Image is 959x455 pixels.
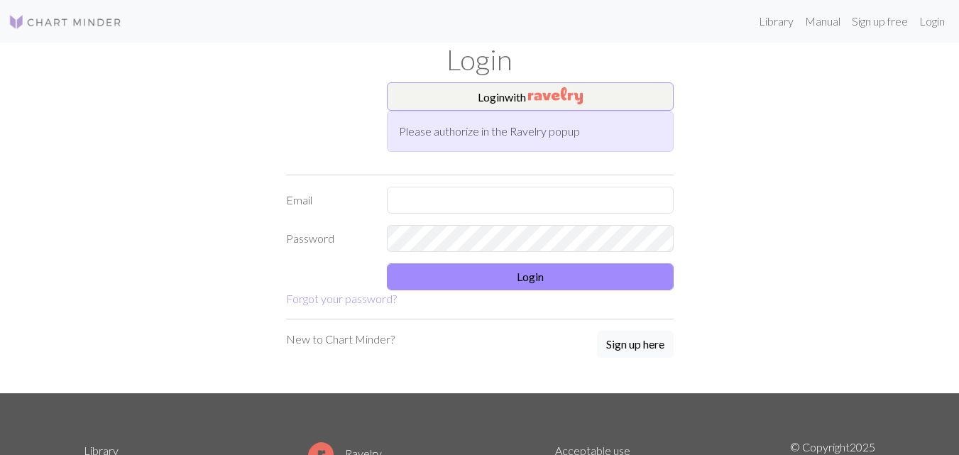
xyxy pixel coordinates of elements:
[387,82,674,111] button: Loginwith
[286,331,395,348] p: New to Chart Minder?
[286,292,397,305] a: Forgot your password?
[799,7,846,35] a: Manual
[278,225,379,252] label: Password
[75,43,884,77] h1: Login
[753,7,799,35] a: Library
[597,331,674,358] button: Sign up here
[597,331,674,359] a: Sign up here
[9,13,122,31] img: Logo
[528,87,583,104] img: Ravelry
[278,187,379,214] label: Email
[846,7,914,35] a: Sign up free
[387,263,674,290] button: Login
[914,7,950,35] a: Login
[387,111,674,152] div: Please authorize in the Ravelry popup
